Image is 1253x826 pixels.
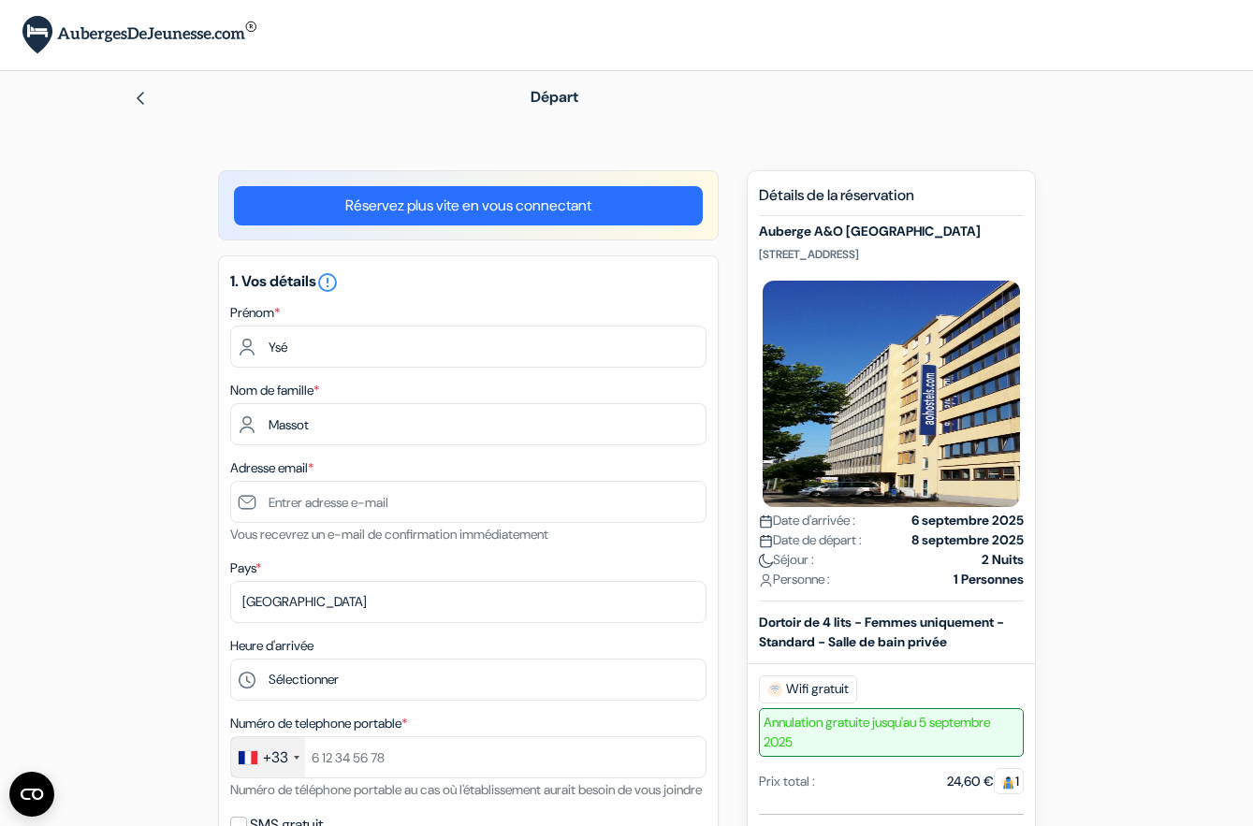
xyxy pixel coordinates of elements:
[947,772,1024,791] div: 24,60 €
[133,91,148,106] img: left_arrow.svg
[531,87,578,107] span: Départ
[759,514,773,529] img: calendar.svg
[759,675,857,703] span: Wifi gratuit
[316,271,339,294] i: error_outline
[911,511,1024,530] strong: 6 septembre 2025
[954,570,1024,589] strong: 1 Personnes
[231,737,305,777] div: France: +33
[230,271,707,294] h5: 1. Vos détails
[994,768,1024,794] span: 1
[759,614,1004,650] b: Dortoir de 4 lits - Femmes uniquement - Standard - Salle de bain privée
[230,458,313,478] label: Adresse email
[9,772,54,817] button: Ouvrir le widget CMP
[230,526,548,543] small: Vous recevrez un e-mail de confirmation immédiatement
[759,570,830,589] span: Personne :
[911,530,1024,550] strong: 8 septembre 2025
[1001,775,1015,790] img: guest.svg
[759,708,1024,757] span: Annulation gratuite jusqu'au 5 septembre 2025
[22,16,256,54] img: AubergesDeJeunesse.com
[316,271,339,291] a: error_outline
[230,326,707,368] input: Entrez votre prénom
[759,534,773,548] img: calendar.svg
[759,186,1024,216] h5: Détails de la réservation
[759,772,815,791] div: Prix total :
[230,403,707,445] input: Entrer le nom de famille
[759,554,773,568] img: moon.svg
[230,636,313,656] label: Heure d'arrivée
[230,714,407,733] label: Numéro de telephone portable
[759,530,862,550] span: Date de départ :
[759,224,1024,239] h5: Auberge A&O [GEOGRAPHIC_DATA]
[759,247,1024,262] p: [STREET_ADDRESS]
[759,550,814,570] span: Séjour :
[982,550,1024,570] strong: 2 Nuits
[759,573,773,587] img: user_icon.svg
[230,736,707,778] input: 6 12 34 56 78
[234,186,703,225] a: Réservez plus vite en vous connectant
[767,682,782,697] img: free_wifi.svg
[263,746,288,769] div: +33
[230,303,280,323] label: Prénom
[230,558,261,578] label: Pays
[230,781,702,798] small: Numéro de téléphone portable au cas où l'établissement aurait besoin de vous joindre
[759,511,855,530] span: Date d'arrivée :
[230,381,319,400] label: Nom de famille
[230,481,707,523] input: Entrer adresse e-mail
